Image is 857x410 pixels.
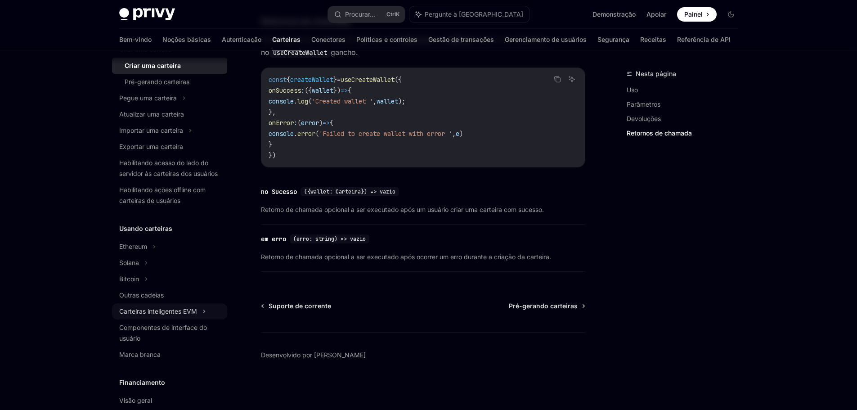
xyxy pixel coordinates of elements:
[119,94,177,102] font: Pegue uma carteira
[597,36,629,43] font: Segurança
[398,97,405,105] span: );
[646,10,666,18] font: Apoiar
[119,396,152,404] font: Visão geral
[294,97,297,105] span: .
[261,351,366,359] font: Desenvolvido por [PERSON_NAME]
[348,86,351,95] span: {
[395,76,402,84] span: ({
[119,8,175,21] img: logotipo escuro
[409,6,529,23] button: Pergunte à [GEOGRAPHIC_DATA]
[112,182,227,209] a: Habilitando ações offline com carteiras de usuários
[425,10,523,18] font: Pergunte à [GEOGRAPHIC_DATA]
[119,126,183,134] font: Importar uma carteira
[636,70,676,77] font: Nesta página
[627,129,692,137] font: Retornos de chamada
[356,29,417,50] a: Políticas e controles
[119,225,172,232] font: Usando carteiras
[330,119,333,127] span: {
[112,58,227,74] a: Criar uma carteira
[640,29,666,50] a: Receitas
[677,29,731,50] a: Referência de API
[319,130,452,138] span: 'Failed to create wallet with error '
[261,235,286,243] font: em erro
[112,139,227,155] a: Exportar uma carteira
[119,143,183,150] font: Exportar uma carteira
[112,155,227,182] a: Habilitando acesso do lado do servidor às carteiras dos usuários
[305,86,312,95] span: ({
[312,97,373,105] span: 'Created wallet '
[293,235,366,243] font: (erro: string) => vazio
[269,86,301,95] span: onSuccess
[269,302,331,310] font: Suporte de corrente
[627,112,745,126] a: Devoluções
[119,351,161,358] font: Marca branca
[294,130,297,138] span: .
[269,76,287,84] span: const
[592,10,636,19] a: Demonstração
[505,36,587,43] font: Gerenciamento de usuários
[222,36,261,43] font: Autenticação
[386,11,396,18] font: Ctrl
[319,119,323,127] span: )
[262,302,331,311] a: Suporte de corrente
[509,302,584,311] a: Pré-gerando carteiras
[272,29,301,50] a: Carteiras
[272,36,301,43] font: Carteiras
[119,324,207,342] font: Componentes de interface do usuário
[125,62,181,69] font: Criar uma carteira
[125,78,189,86] font: Pré-gerando carteiras
[331,48,358,57] font: gancho.
[377,97,398,105] span: wallet
[627,126,745,140] a: Retornos de chamada
[119,29,152,50] a: Bem-vindo
[112,287,227,303] a: Outras cadeias
[356,36,417,43] font: Políticas e controles
[112,392,227,409] a: Visão geral
[162,36,211,43] font: Noções básicas
[112,347,227,363] a: Marca branca
[261,351,366,360] a: Desenvolvido por [PERSON_NAME]
[261,206,544,213] font: Retorno de chamada opcional a ser executado após um usuário criar uma carteira com sucesso.
[428,29,494,50] a: Gestão de transações
[337,76,341,84] span: =
[333,86,341,95] span: })
[428,36,494,43] font: Gestão de transações
[112,74,227,90] a: Pré-gerando carteiras
[119,36,152,43] font: Bem-vindo
[119,275,139,283] font: Bitcoin
[566,73,578,85] button: Pergunte à IA
[119,307,197,315] font: Carteiras inteligentes EVM
[301,86,305,95] span: :
[162,29,211,50] a: Noções básicas
[119,110,184,118] font: Atualizar uma carteira
[333,76,337,84] span: }
[724,7,738,22] button: Alternar modo escuro
[269,97,294,105] span: console
[287,76,290,84] span: {
[627,83,745,97] a: Uso
[312,86,333,95] span: wallet
[297,130,315,138] span: error
[119,378,165,386] font: Financiamento
[627,115,661,122] font: Devoluções
[627,100,660,108] font: Parâmetros
[509,302,578,310] font: Pré-gerando carteiras
[315,130,319,138] span: (
[119,159,218,177] font: Habilitando acesso do lado do servidor às carteiras dos usuários
[452,130,456,138] span: ,
[269,151,276,159] span: })
[552,73,563,85] button: Copie o conteúdo do bloco de código
[677,36,731,43] font: Referência de API
[341,86,348,95] span: =>
[677,7,717,22] a: Painel
[261,253,551,261] font: Retorno de chamada opcional a ser executado após ocorrer um erro durante a criação da carteira.
[597,29,629,50] a: Segurança
[297,97,308,105] span: log
[341,76,395,84] span: useCreateWallet
[373,97,377,105] span: ,
[459,130,463,138] span: )
[345,10,375,18] font: Procurar...
[119,291,164,299] font: Outras cadeias
[269,130,294,138] span: console
[323,119,330,127] span: =>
